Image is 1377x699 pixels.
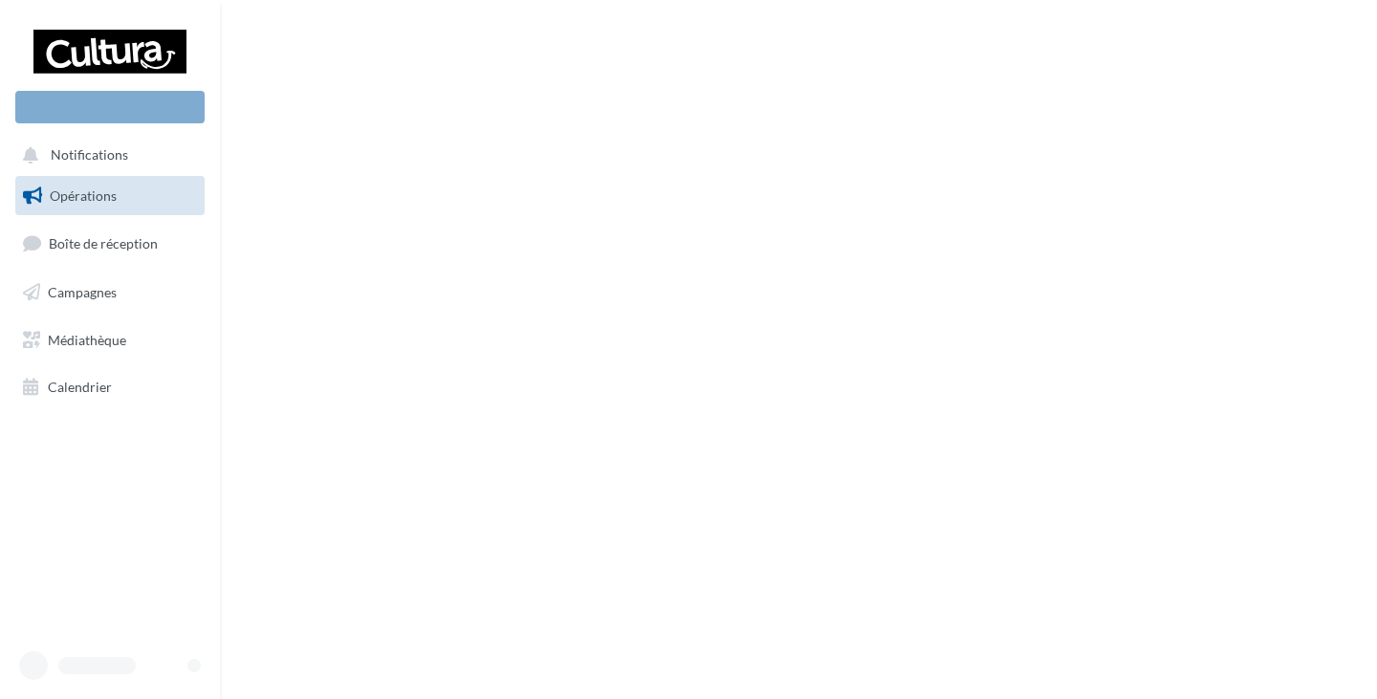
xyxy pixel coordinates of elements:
[48,331,126,347] span: Médiathèque
[51,147,128,164] span: Notifications
[11,176,208,216] a: Opérations
[11,320,208,360] a: Médiathèque
[11,273,208,313] a: Campagnes
[48,284,117,300] span: Campagnes
[11,367,208,407] a: Calendrier
[49,235,158,251] span: Boîte de réception
[15,91,205,123] div: Nouvelle campagne
[11,223,208,264] a: Boîte de réception
[48,379,112,395] span: Calendrier
[50,187,117,204] span: Opérations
